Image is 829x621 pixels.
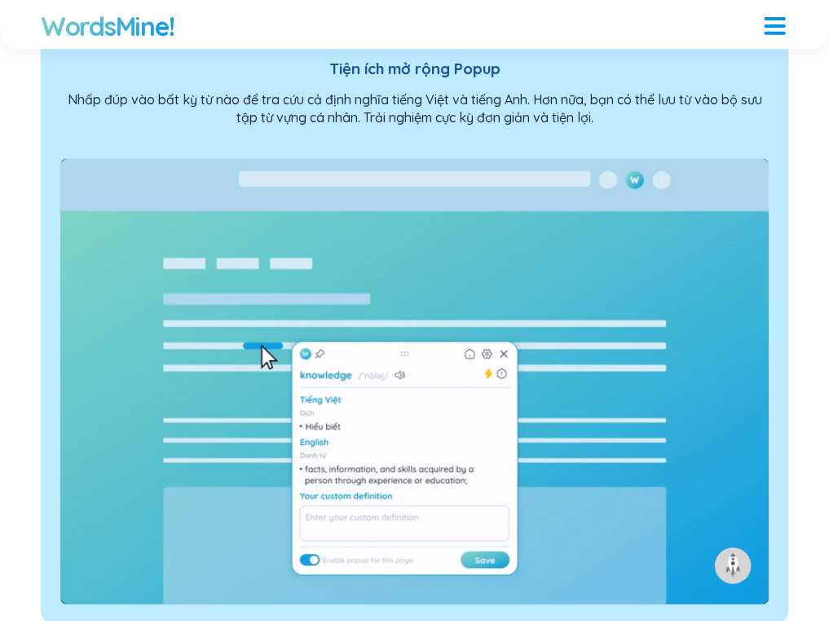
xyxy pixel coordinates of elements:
a: WordsMine! [41,10,174,42]
font: Tiện ích mở rộng Popup [329,59,500,78]
img: WordsMine giúp bạn học từ vựng nhanh như thế nào [60,159,769,605]
img: to top [720,553,746,579]
font: Nhấp đúp vào bất kỳ từ nào để tra cứu cả định nghĩa tiếng Việt và tiếng Anh. Hơn nữa, bạn có thể ... [68,91,762,126]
